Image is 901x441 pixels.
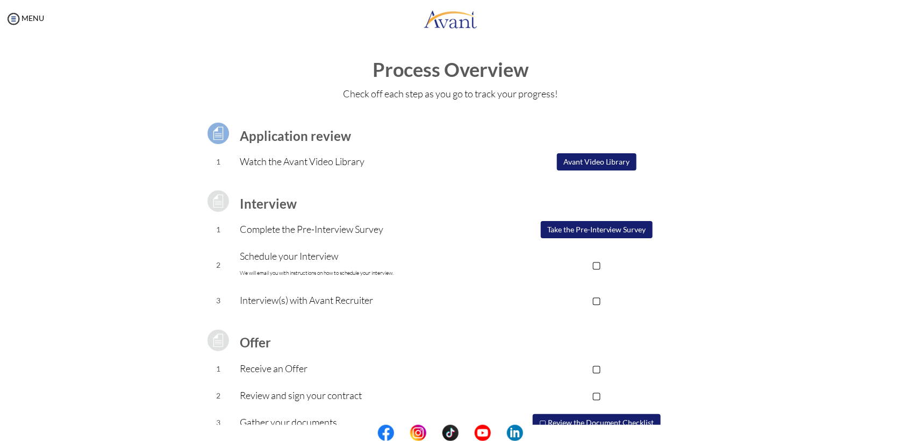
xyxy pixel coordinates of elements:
td: 3 [197,409,240,436]
img: blank.png [426,425,442,441]
td: 3 [197,287,240,314]
img: icon-test-grey.png [205,188,232,215]
img: tt.png [442,425,459,441]
p: Watch the Avant Video Library [240,154,489,169]
td: 2 [197,382,240,409]
img: icon-test.png [205,120,232,147]
img: li.png [507,425,523,441]
h1: Process Overview [11,59,890,81]
img: blank.png [394,425,410,441]
button: Take the Pre-Interview Survey [541,221,653,238]
img: fb.png [378,425,394,441]
img: in.png [410,425,426,441]
img: icon-test-grey.png [205,327,232,354]
b: Offer [240,335,271,350]
p: Review and sign your contract [240,388,489,403]
img: icon-menu.png [5,11,22,27]
p: ▢ [489,293,704,308]
img: yt.png [475,425,491,441]
font: We will email you with instructions on how to schedule your interview. [240,269,394,276]
p: Interview(s) with Avant Recruiter [240,293,489,308]
p: ▢ [489,257,704,272]
p: Check off each step as you go to track your progress! [11,86,890,101]
button: Avant Video Library [557,153,637,170]
td: 1 [197,355,240,382]
p: ▢ [489,388,704,403]
a: MENU [5,13,44,23]
p: ▢ [489,361,704,376]
p: Schedule your Interview [240,248,489,281]
td: 1 [197,148,240,175]
b: Application review [240,128,351,144]
img: blank.png [491,425,507,441]
p: Receive an Offer [240,361,489,376]
b: Interview [240,196,297,211]
img: blank.png [459,425,475,441]
p: Gather your documents [240,415,489,430]
td: 1 [197,216,240,243]
p: Complete the Pre-Interview Survey [240,222,489,237]
button: ▢ Review the Document Checklist [533,414,661,431]
td: 2 [197,243,240,287]
img: logo.png [424,3,477,35]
